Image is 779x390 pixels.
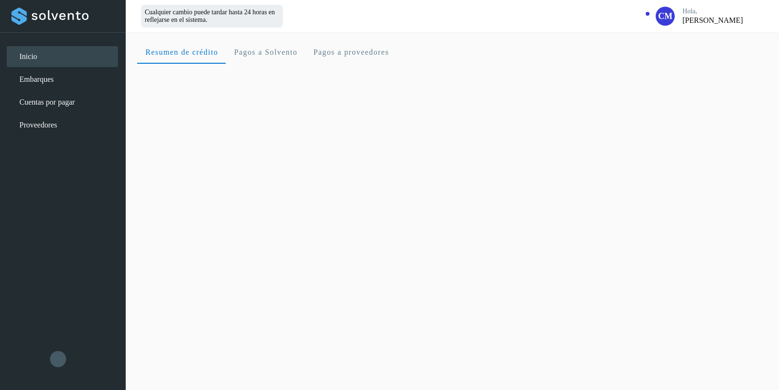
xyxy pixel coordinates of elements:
[27,75,61,84] a: Embarques
[27,97,82,107] a: Cuentas por pagar
[676,8,737,16] p: Hola,
[27,120,64,129] a: Proveedores
[313,48,389,57] span: Pagos a proveedores
[7,115,118,136] div: Proveedores
[233,48,298,57] span: Pagos a Solvento
[7,69,118,90] div: Embarques
[7,92,118,113] div: Cuentas por pagar
[27,52,44,61] a: Inicio
[676,16,737,25] p: Cynthia Mendoza
[7,46,118,67] div: Inicio
[141,5,283,28] div: Cualquier cambio puede tardar hasta 24 horas en reflejarse en el sistema.
[145,48,218,57] span: Resumen de crédito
